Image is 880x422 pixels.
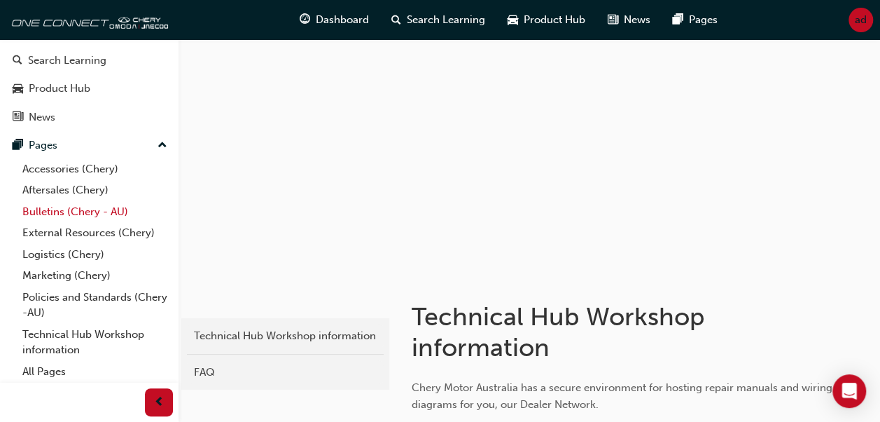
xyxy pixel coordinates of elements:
span: search-icon [391,11,401,29]
span: news-icon [13,111,23,124]
span: News [624,12,650,28]
span: Pages [689,12,718,28]
a: search-iconSearch Learning [380,6,496,34]
span: ad [855,12,867,28]
span: car-icon [13,83,23,95]
span: news-icon [608,11,618,29]
span: prev-icon [154,394,165,411]
a: News [6,104,173,130]
span: Chery Motor Australia has a secure environment for hosting repair manuals and wiring diagrams for... [412,381,835,411]
div: Technical Hub Workshop information [194,328,377,344]
h1: Technical Hub Workshop information [412,301,774,362]
a: car-iconProduct Hub [496,6,596,34]
button: ad [848,8,873,32]
div: News [29,109,55,125]
div: Search Learning [28,53,106,69]
a: External Resources (Chery) [17,222,173,244]
div: Open Intercom Messenger [832,374,866,408]
div: Product Hub [29,81,90,97]
div: Pages [29,137,57,154]
span: guage-icon [300,11,310,29]
a: Marketing (Chery) [17,265,173,287]
a: Aftersales (Chery) [17,179,173,201]
button: Pages [6,132,173,158]
a: Technical Hub Workshop information [17,324,173,361]
span: pages-icon [673,11,683,29]
span: Dashboard [316,12,369,28]
a: Bulletins (Chery - AU) [17,201,173,223]
div: FAQ [194,365,377,381]
a: pages-iconPages [662,6,729,34]
a: FAQ [187,360,384,385]
span: car-icon [508,11,518,29]
a: Policies and Standards (Chery -AU) [17,287,173,324]
span: Search Learning [407,12,485,28]
span: Product Hub [524,12,585,28]
span: pages-icon [13,139,23,152]
a: Search Learning [6,48,173,74]
a: Accessories (Chery) [17,158,173,180]
a: guage-iconDashboard [288,6,380,34]
a: Product Hub [6,76,173,102]
a: Logistics (Chery) [17,244,173,266]
a: All Pages [17,361,173,383]
span: search-icon [13,55,22,67]
a: Technical Hub Workshop information [187,324,384,348]
span: up-icon [158,137,167,155]
img: oneconnect [7,6,168,34]
a: news-iconNews [596,6,662,34]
